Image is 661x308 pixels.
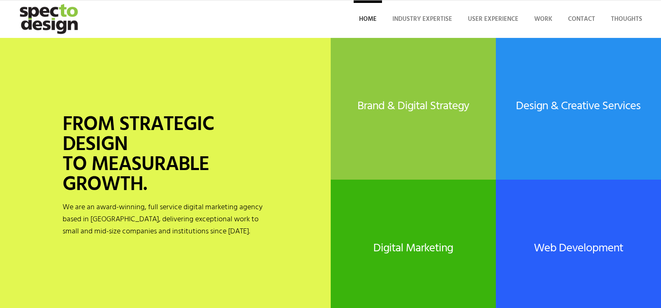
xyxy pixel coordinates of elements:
h1: FROM STRATEGIC DESIGN TO MEASURABLE GROWTH. [63,115,268,195]
span: Work [534,14,552,24]
a: Contact [563,0,601,38]
span: Thoughts [611,14,642,24]
span: Industry Expertise [392,14,452,24]
a: Home [354,0,382,38]
p: We are an award-winning, full service digital marketing agency based in [GEOGRAPHIC_DATA], delive... [63,201,268,238]
span: Contact [568,14,595,24]
a: Work [529,0,558,38]
h2: Design & Creative Services [496,100,661,113]
h2: Brand & Digital Strategy [331,100,496,113]
span: User Experience [468,14,518,24]
h2: Digital Marketing [331,242,496,255]
span: Home [359,14,377,24]
a: Industry Expertise [387,0,457,38]
img: specto-logo-2020 [13,0,86,38]
a: Thoughts [606,0,648,38]
a: User Experience [462,0,524,38]
a: Web Development [534,239,623,258]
